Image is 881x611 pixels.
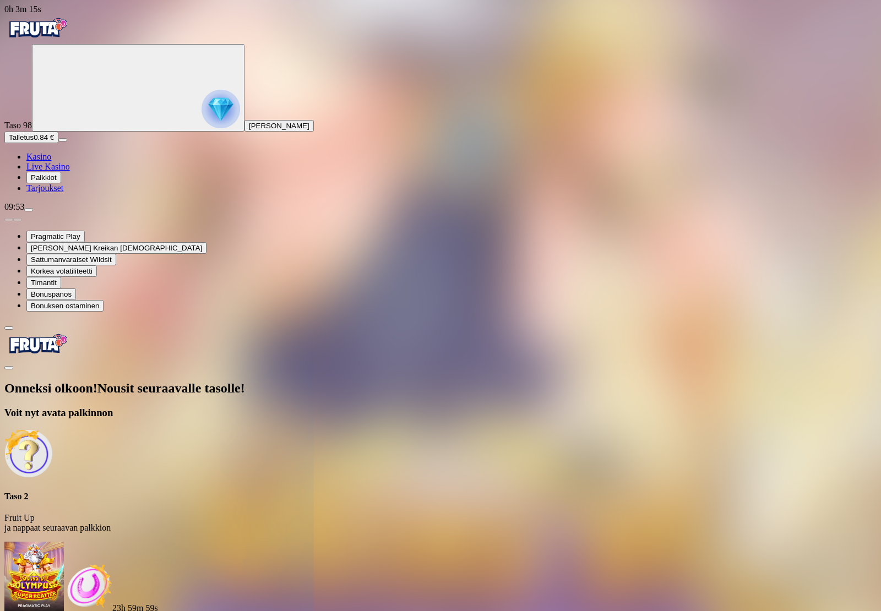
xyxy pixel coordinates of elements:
[4,4,41,14] span: user session time
[4,350,70,359] a: Fruta
[26,183,63,193] a: gift-inverted iconTarjoukset
[26,162,70,171] a: poker-chip iconLive Kasino
[31,232,80,241] span: Pragmatic Play
[26,277,61,288] button: Timantit
[244,120,314,132] button: [PERSON_NAME]
[4,218,13,221] button: prev slide
[4,381,97,395] span: Onneksi olkoon!
[9,133,34,141] span: Talletus
[34,133,54,141] span: 0.84 €
[4,14,70,42] img: Fruta
[31,279,57,287] span: Timantit
[249,122,309,130] span: [PERSON_NAME]
[4,513,314,533] p: Fruit Up ja nappaat seuraavan palkkion
[26,254,116,265] button: Sattumanvaraiset Wildsit
[4,14,314,193] nav: Primary
[4,132,58,143] button: Talletusplus icon0.84 €
[31,290,72,298] span: Bonuspanos
[4,202,24,211] span: 09:53
[26,162,70,171] span: Live Kasino
[4,326,13,330] button: chevron-left icon
[26,183,63,193] span: Tarjoukset
[4,542,64,611] img: Gates of Olympus Super Scatter
[4,366,13,369] button: close
[31,302,99,310] span: Bonuksen ostaminen
[31,267,93,275] span: Korkea volatiliteetti
[13,218,22,221] button: next slide
[4,330,70,358] img: Fruta
[24,208,33,211] button: menu
[26,152,51,161] a: diamond iconKasino
[4,407,314,419] h3: Voit nyt avata palkinnon
[31,173,57,182] span: Palkkiot
[26,231,85,242] button: Pragmatic Play
[58,138,67,141] button: menu
[31,255,112,264] span: Sattumanvaraiset Wildsit
[26,242,206,254] button: [PERSON_NAME] Kreikan [DEMOGRAPHIC_DATA]
[26,152,51,161] span: Kasino
[4,121,32,130] span: Taso 98
[32,44,244,132] button: reward progress
[4,429,53,478] img: Unlock reward icon
[26,172,61,183] button: reward iconPalkkiot
[31,244,202,252] span: [PERSON_NAME] Kreikan [DEMOGRAPHIC_DATA]
[4,34,70,43] a: Fruta
[202,90,240,128] img: reward progress
[26,300,104,312] button: Bonuksen ostaminen
[26,288,76,300] button: Bonuspanos
[97,381,245,395] span: Nousit seuraavalle tasolle!
[64,563,112,611] img: Freespins bonus icon
[26,265,97,277] button: Korkea volatiliteetti
[4,492,314,501] h4: Taso 2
